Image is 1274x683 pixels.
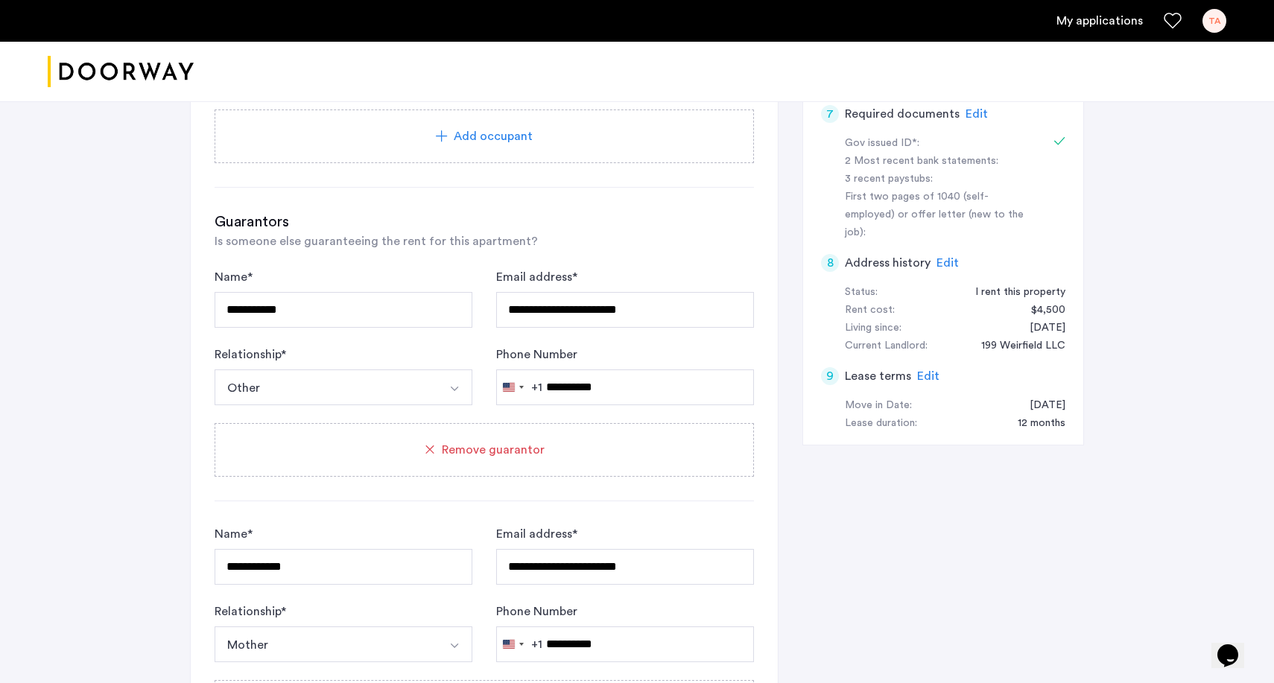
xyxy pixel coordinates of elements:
[821,367,839,385] div: 9
[845,254,931,272] h5: Address history
[531,378,542,396] div: +1
[215,603,286,620] label: Relationship *
[966,337,1065,355] div: 199 Weirfield LLC
[845,135,1033,153] div: Gov issued ID*:
[845,105,960,123] h5: Required documents
[845,320,901,337] div: Living since:
[496,525,577,543] label: Email address *
[454,127,533,145] span: Add occupant
[496,268,577,286] label: Email address *
[845,153,1033,171] div: 2 Most recent bank statements:
[1015,320,1065,337] div: 11/01/2022
[215,212,754,232] h3: Guarantors
[966,108,988,120] span: Edit
[497,370,542,404] button: Selected country
[821,254,839,272] div: 8
[531,635,542,653] div: +1
[1202,9,1226,33] div: TA
[845,337,928,355] div: Current Landlord:
[845,171,1033,188] div: 3 recent paystubs:
[215,346,286,363] label: Relationship *
[845,397,912,415] div: Move in Date:
[917,370,939,382] span: Edit
[1164,12,1182,30] a: Favorites
[1003,415,1065,433] div: 12 months
[1056,12,1143,30] a: My application
[845,284,878,302] div: Status:
[48,44,194,100] a: Cazamio logo
[845,188,1033,242] div: First two pages of 1040 (self-employed) or offer letter (new to the job):
[821,105,839,123] div: 7
[215,235,538,247] span: Is someone else guaranteeing the rent for this apartment?
[215,626,437,662] button: Select option
[1211,623,1259,668] iframe: chat widget
[215,369,437,405] button: Select option
[937,257,959,269] span: Edit
[960,284,1065,302] div: I rent this property
[215,268,253,286] label: Name *
[442,441,545,459] span: Remove guarantor
[1016,302,1065,320] div: $4,500
[496,603,577,620] label: Phone Number
[845,415,917,433] div: Lease duration:
[845,302,895,320] div: Rent cost:
[845,367,911,385] h5: Lease terms
[437,626,472,662] button: Select option
[497,627,542,661] button: Selected country
[48,44,194,100] img: logo
[1015,397,1065,415] div: 11/01/2025
[215,525,253,543] label: Name *
[449,383,460,395] img: arrow
[437,369,472,405] button: Select option
[496,346,577,363] label: Phone Number
[449,640,460,652] img: arrow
